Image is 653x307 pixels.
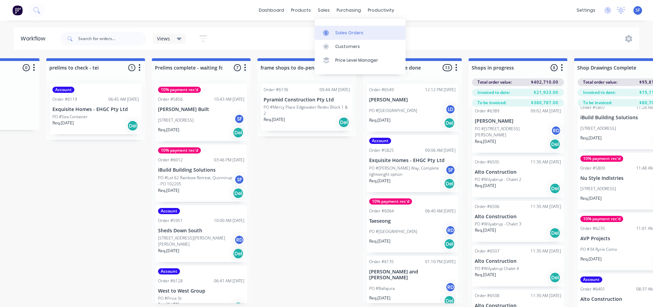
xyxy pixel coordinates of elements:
[445,225,456,235] div: RD
[261,84,353,131] div: Order #613609:44 AM [DATE]Pyramid Construction Pty LtdPO #Mercy Place Edgewater Redev Block 1 & 2...
[127,120,138,131] div: Del
[255,5,288,15] a: dashboard
[319,87,350,93] div: 09:44 AM [DATE]
[52,120,74,126] p: Req. [DATE]
[335,30,363,36] div: Sales Orders
[214,96,244,102] div: 10:43 AM [DATE]
[158,147,201,153] div: 10% payment rec'd
[475,227,496,233] p: Req. [DATE]
[444,178,455,189] div: Del
[369,208,394,214] div: Order #6064
[580,216,623,222] div: 10% payment rec'd
[158,278,183,284] div: Order #6128
[580,246,617,253] p: PO #34 Ryrie Como
[475,126,551,138] p: PO #[STREET_ADDRESS][PERSON_NAME]
[21,35,49,43] div: Workflow
[314,5,333,15] div: sales
[472,156,564,197] div: Order #650511:30 AM [DATE]Alto ConstructionPO #Wilyabrup - Chalet 2Req.[DATE]Del
[214,278,244,284] div: 06:41 AM [DATE]
[158,187,179,194] p: Req. [DATE]
[475,204,499,210] div: Order #6506
[472,245,564,286] div: Order #650711:30 AM [DATE]Alto ConstructionPO #Wilyabrup Chalet 4Req.[DATE]Del
[549,272,560,283] div: Del
[233,188,244,199] div: Del
[472,96,564,153] div: Order #638909:02 AM [DATE][PERSON_NAME]PO #[STREET_ADDRESS][PERSON_NAME]RDReq.[DATE]Del
[158,295,182,302] p: PO #Price St
[158,208,180,214] div: Account
[369,218,456,224] p: Taeseong
[472,201,564,242] div: Order #650611:30 AM [DATE]Alto ConstructionPO #Wilyabrup - Chalet 3Req.[DATE]Del
[444,295,455,306] div: Del
[475,118,561,124] p: [PERSON_NAME]
[580,225,605,232] div: Order #6235
[158,117,194,123] p: [STREET_ADDRESS]
[534,89,558,96] span: $21,923.00
[636,7,640,13] span: SF
[445,104,456,114] div: LD
[158,218,183,224] div: Order #5951
[475,272,496,278] p: Req. [DATE]
[50,84,142,134] div: AccountOrder #611906:45 AM [DATE]Exquisite Homes - EHGC Pty LtdPO #Sea ContainerReq.[DATE]Del
[52,87,74,93] div: Account
[583,100,612,106] span: To be invoiced:
[366,196,458,253] div: 10% payment rec'dOrder #606406:40 AM [DATE]TaeseongPO #[GEOGRAPHIC_DATA]RDReq.[DATE]Del
[364,5,398,15] div: productivity
[475,138,496,145] p: Req. [DATE]
[445,282,456,292] div: RD
[264,116,285,123] p: Req. [DATE]
[333,5,364,15] div: purchasing
[549,183,560,194] div: Del
[52,114,88,120] p: PO #Sea Container
[425,87,456,93] div: 12:12 PM [DATE]
[234,174,244,185] div: SF
[315,26,406,39] a: Sales Orders
[233,127,244,138] div: Del
[369,97,456,103] p: [PERSON_NAME]
[475,293,499,299] div: Order #6508
[549,139,560,150] div: Del
[315,40,406,53] a: Customers
[366,84,458,132] div: Order #654912:12 PM [DATE][PERSON_NAME]PO #[GEOGRAPHIC_DATA]LDReq.[DATE]Del
[531,108,561,114] div: 09:02 AM [DATE]
[475,248,499,254] div: Order #6507
[158,268,180,274] div: Account
[475,159,499,165] div: Order #6505
[573,5,599,15] div: settings
[369,178,390,184] p: Req. [DATE]
[369,158,456,163] p: Exquisite Homes - EHGC Pty Ltd
[425,208,456,214] div: 06:40 AM [DATE]
[580,165,605,171] div: Order #5809
[214,157,244,163] div: 03:46 PM [DATE]
[369,238,390,244] p: Req. [DATE]
[477,89,510,96] span: Invoiced to date:
[477,79,512,85] span: Total order value:
[475,258,561,264] p: Alto Construction
[583,79,617,85] span: Total order value:
[369,229,417,235] p: PO #[GEOGRAPHIC_DATA]
[580,125,616,132] p: [STREET_ADDRESS]
[369,295,390,301] p: Req. [DATE]
[335,57,378,63] div: Price Level Manager
[264,104,350,116] p: PO #Mercy Place Edgewater Redev Block 1 & 2
[444,118,455,128] div: Del
[551,125,561,136] div: RD
[477,100,506,106] span: To be invoiced:
[475,108,499,114] div: Order #6389
[580,135,602,141] p: Req. [DATE]
[338,117,349,128] div: Del
[366,135,458,192] div: AccountOrder #582509:06 AM [DATE]Exquisite Homes - EHGC Pty LtdPO #[PERSON_NAME] Way, Complete li...
[234,114,244,124] div: SF
[335,44,360,50] div: Customers
[531,159,561,165] div: 11:30 AM [DATE]
[444,238,455,249] div: Del
[369,108,417,114] p: PO #[GEOGRAPHIC_DATA]
[234,235,244,245] div: RD
[78,32,146,46] input: Search for orders...
[531,204,561,210] div: 11:30 AM [DATE]
[369,138,391,144] div: Account
[369,259,394,265] div: Order #6135
[264,97,350,103] p: Pyramid Construction Pty Ltd
[445,165,456,175] div: SF
[580,256,602,262] p: Req. [DATE]
[158,127,179,133] p: Req. [DATE]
